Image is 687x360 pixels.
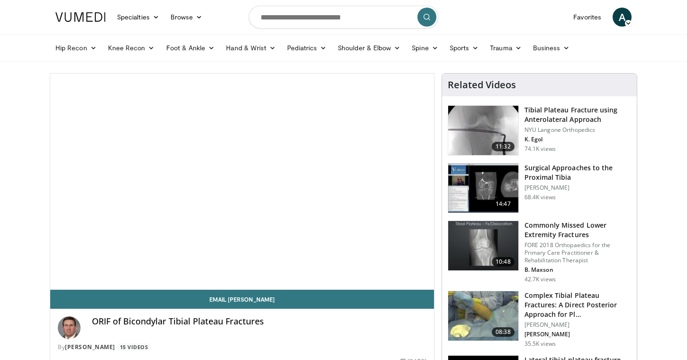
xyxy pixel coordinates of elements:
[524,105,631,124] h3: Tibial Plateau Fracture using Anterolateral Approach
[406,38,443,57] a: Spine
[448,105,631,156] a: 11:32 Tibial Plateau Fracture using Anterolateral Approach NYU Langone Orthopedics K. Egol 74.1K ...
[58,343,426,351] div: By
[524,331,631,338] p: [PERSON_NAME]
[524,266,631,274] p: B. Maxson
[161,38,221,57] a: Foot & Ankle
[524,321,631,329] p: [PERSON_NAME]
[524,340,556,348] p: 35.5K views
[165,8,208,27] a: Browse
[448,106,518,155] img: 9nZFQMepuQiumqNn4xMDoxOjBzMTt2bJ.150x105_q85_crop-smart_upscale.jpg
[524,184,631,192] p: [PERSON_NAME]
[448,291,631,348] a: 08:38 Complex Tibial Plateau Fractures: A Direct Posterior Approach for Pl… [PERSON_NAME] [PERSON...
[448,221,631,283] a: 10:48 Commonly Missed Lower Extremity Fractures FORE 2018 Orthopaedics for the Primary Care Pract...
[492,327,515,337] span: 08:38
[492,199,515,209] span: 14:47
[524,194,556,201] p: 68.4K views
[524,163,631,182] h3: Surgical Approaches to the Proximal Tibia
[613,8,632,27] a: A
[492,142,515,151] span: 11:32
[448,291,518,341] img: a3c47f0e-2ae2-4b3a-bf8e-14343b886af9.150x105_q85_crop-smart_upscale.jpg
[102,38,161,57] a: Knee Recon
[249,6,438,28] input: Search topics, interventions
[448,164,518,213] img: DA_UIUPltOAJ8wcH4xMDoxOjB1O8AjAz.150x105_q85_crop-smart_upscale.jpg
[111,8,165,27] a: Specialties
[92,316,426,327] h4: ORIF of Bicondylar Tibial Plateau Fractures
[524,241,631,264] p: FORE 2018 Orthopaedics for the Primary Care Practitioner & Rehabilitation Therapist
[524,276,556,283] p: 42.7K views
[448,79,516,91] h4: Related Videos
[58,316,81,339] img: Avatar
[332,38,406,57] a: Shoulder & Elbow
[484,38,527,57] a: Trauma
[117,343,151,351] a: 15 Videos
[444,38,485,57] a: Sports
[50,290,434,309] a: Email [PERSON_NAME]
[50,38,102,57] a: Hip Recon
[448,221,518,270] img: 4aa379b6-386c-4fb5-93ee-de5617843a87.150x105_q85_crop-smart_upscale.jpg
[50,74,434,290] video-js: Video Player
[524,136,631,143] p: K. Egol
[568,8,607,27] a: Favorites
[65,343,115,351] a: [PERSON_NAME]
[524,145,556,153] p: 74.1K views
[448,163,631,213] a: 14:47 Surgical Approaches to the Proximal Tibia [PERSON_NAME] 68.4K views
[492,257,515,267] span: 10:48
[524,221,631,240] h3: Commonly Missed Lower Extremity Fractures
[55,12,106,22] img: VuMedi Logo
[220,38,281,57] a: Hand & Wrist
[524,126,631,134] p: NYU Langone Orthopedics
[524,291,631,319] h3: Complex Tibial Plateau Fractures: A Direct Posterior Approach for Pl…
[527,38,576,57] a: Business
[281,38,332,57] a: Pediatrics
